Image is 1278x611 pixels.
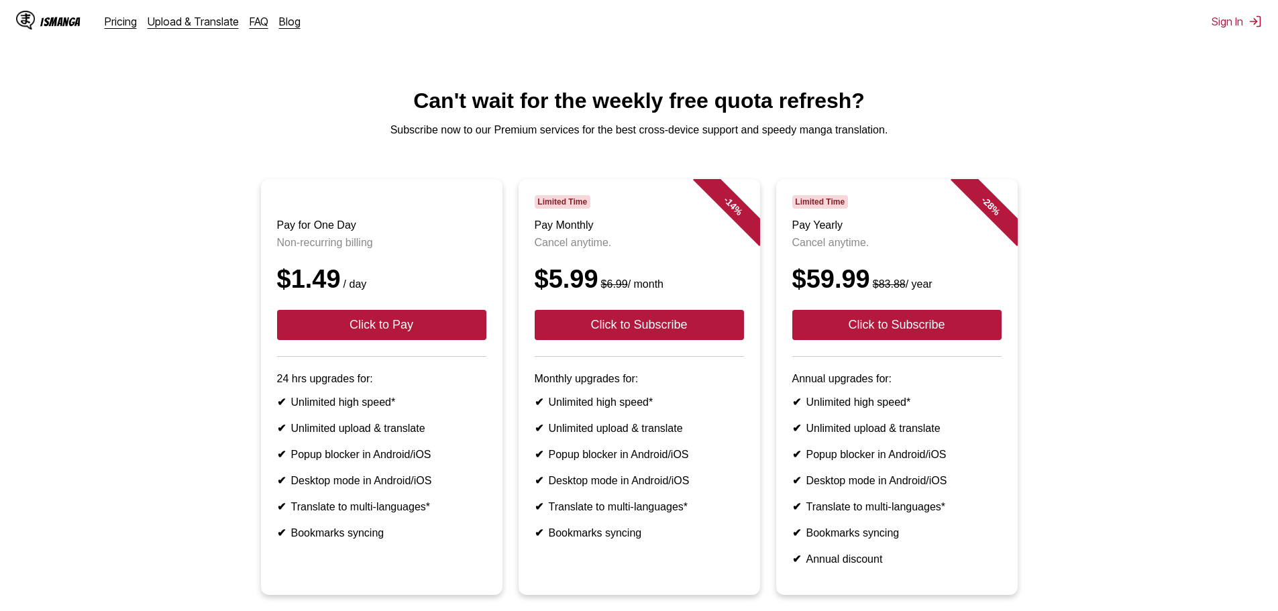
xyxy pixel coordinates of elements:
[279,15,301,28] a: Blog
[792,527,801,539] b: ✔
[792,475,801,486] b: ✔
[341,278,367,290] small: / day
[535,501,543,512] b: ✔
[1248,15,1262,28] img: Sign out
[792,310,1002,340] button: Click to Subscribe
[535,475,543,486] b: ✔
[792,500,1002,513] li: Translate to multi-languages*
[792,553,801,565] b: ✔
[148,15,239,28] a: Upload & Translate
[250,15,268,28] a: FAQ
[950,166,1030,246] div: - 28 %
[792,195,848,209] span: Limited Time
[792,265,1002,294] div: $59.99
[277,265,486,294] div: $1.49
[535,448,744,461] li: Popup blocker in Android/iOS
[277,310,486,340] button: Click to Pay
[535,265,744,294] div: $5.99
[535,237,744,249] p: Cancel anytime.
[277,219,486,231] h3: Pay for One Day
[11,89,1267,113] h1: Can't wait for the weekly free quota refresh?
[792,396,801,408] b: ✔
[277,373,486,385] p: 24 hrs upgrades for:
[792,449,801,460] b: ✔
[792,553,1002,565] li: Annual discount
[535,310,744,340] button: Click to Subscribe
[870,278,933,290] small: / year
[535,195,590,209] span: Limited Time
[277,474,486,487] li: Desktop mode in Android/iOS
[535,526,744,539] li: Bookmarks syncing
[535,219,744,231] h3: Pay Monthly
[535,474,744,487] li: Desktop mode in Android/iOS
[792,526,1002,539] li: Bookmarks syncing
[792,474,1002,487] li: Desktop mode in Android/iOS
[792,448,1002,461] li: Popup blocker in Android/iOS
[105,15,137,28] a: Pricing
[535,396,543,408] b: ✔
[792,501,801,512] b: ✔
[792,423,801,434] b: ✔
[692,166,773,246] div: - 14 %
[16,11,35,30] img: IsManga Logo
[873,278,906,290] s: $83.88
[277,422,486,435] li: Unlimited upload & translate
[535,396,744,408] li: Unlimited high speed*
[16,11,105,32] a: IsManga LogoIsManga
[535,373,744,385] p: Monthly upgrades for:
[598,278,663,290] small: / month
[535,500,744,513] li: Translate to multi-languages*
[277,396,286,408] b: ✔
[277,423,286,434] b: ✔
[277,527,286,539] b: ✔
[792,373,1002,385] p: Annual upgrades for:
[277,526,486,539] li: Bookmarks syncing
[601,278,628,290] s: $6.99
[792,219,1002,231] h3: Pay Yearly
[277,449,286,460] b: ✔
[277,396,486,408] li: Unlimited high speed*
[535,527,543,539] b: ✔
[535,423,543,434] b: ✔
[792,422,1002,435] li: Unlimited upload & translate
[535,449,543,460] b: ✔
[1212,15,1262,28] button: Sign In
[40,15,81,28] div: IsManga
[277,448,486,461] li: Popup blocker in Android/iOS
[277,500,486,513] li: Translate to multi-languages*
[277,237,486,249] p: Non-recurring billing
[277,475,286,486] b: ✔
[535,422,744,435] li: Unlimited upload & translate
[277,501,286,512] b: ✔
[792,237,1002,249] p: Cancel anytime.
[792,396,1002,408] li: Unlimited high speed*
[11,124,1267,136] p: Subscribe now to our Premium services for the best cross-device support and speedy manga translat...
